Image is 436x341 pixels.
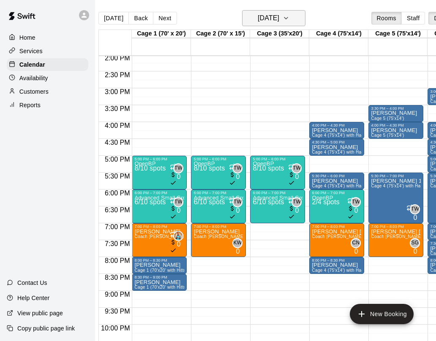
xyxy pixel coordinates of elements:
[309,122,364,139] div: 4:00 PM – 4:30 PM: Kandis Rushing
[312,234,380,239] span: Coach [PERSON_NAME] - 1 Hour
[103,291,132,298] span: 9:00 PM
[354,207,358,214] span: 0
[371,12,402,24] button: Rooms
[177,163,183,187] span: Tony Wyss
[232,197,243,207] div: Tony Wyss
[371,174,421,178] div: 5:30 PM – 7:00 PM
[413,248,417,255] span: 0
[177,231,183,255] span: Derelle Owens
[19,60,45,69] p: Calendar
[253,165,284,172] span: 8/10 spots filled
[368,122,423,139] div: 4:00 PM – 4:30 PM: Esther Schneider
[295,163,302,187] span: Tony Wyss
[371,106,421,111] div: 3:30 PM – 4:00 PM
[347,198,354,205] span: Recurring event
[103,257,132,264] span: 8:00 PM
[193,225,243,229] div: 7:00 PM – 8:00 PM
[236,163,243,187] span: Tony Wyss
[288,198,295,205] span: Recurring event
[309,257,364,274] div: 8:00 PM – 8:30 PM: Olon Forrest Forrest
[401,12,425,24] button: Staff
[193,234,286,239] span: Coach [PERSON_NAME][US_STATE] - 1 hour
[236,207,240,214] span: 0
[410,238,420,248] div: Stephen Greenlees
[250,30,309,38] div: Cage 3 (35'x20')
[312,184,415,188] span: Cage 4 (75'x14') with Hack Attack Pitching machine
[134,191,184,195] div: 6:00 PM – 7:00 PM
[17,294,49,302] p: Help Center
[177,207,180,214] span: 0
[103,173,132,180] span: 5:30 PM
[250,156,305,189] div: 5:00 PM – 6:00 PM: OpenBP
[309,139,364,156] div: 4:30 PM – 5:00 PM: Kandis Rushing
[411,239,419,247] span: SG
[312,123,362,127] div: 4:00 PM – 4:30 PM
[7,31,88,44] a: Home
[250,189,305,223] div: 6:00 PM – 7:00 PM: Advanced Small Group / Batting Practice 11 & UP
[193,157,243,161] div: 5:00 PM – 6:00 PM
[103,54,132,62] span: 2:00 PM
[312,150,415,154] span: Cage 4 (75'x14') with Hack Attack Pitching machine
[103,156,132,163] span: 5:00 PM
[103,105,132,112] span: 3:30 PM
[312,191,362,195] div: 6:00 PM – 7:00 PM
[354,248,358,255] span: 0
[103,71,132,78] span: 2:30 PM
[368,105,423,122] div: 3:30 PM – 4:00 PM: Esther Schneider
[99,325,132,332] span: 10:00 PM
[236,238,243,255] span: Kelan Washington
[132,257,187,274] div: 8:00 PM – 8:30 PM: Zade Peters
[103,308,132,315] span: 9:30 PM
[309,189,364,223] div: 6:00 PM – 7:00 PM: OpenBP
[134,275,184,279] div: 8:30 PM – 9:00 PM
[253,191,302,195] div: 6:00 PM – 7:00 PM
[174,198,183,206] span: TW
[170,198,177,205] span: Recurring event
[170,232,177,239] span: Recurring event
[177,197,183,221] span: Tony Wyss
[177,241,180,248] span: 0
[103,122,132,129] span: 4:00 PM
[293,164,301,173] span: TW
[132,274,187,291] div: 8:30 PM – 9:00 PM: Zade Peters
[312,133,415,138] span: Cage 4 (75'x14') with Hack Attack Pitching machine
[134,285,191,290] span: Cage 1 (70'x20' with Hittrax)
[312,198,339,206] span: 2/4 spots filled
[134,225,184,229] div: 7:00 PM – 8:00 PM
[234,164,242,173] span: TW
[368,30,428,38] div: Cage 5 (75'x14')
[134,165,166,172] span: 8/10 spots filled
[170,240,177,255] span: All customers have paid
[234,198,242,206] span: TW
[312,268,415,273] span: Cage 4 (75'x14') with Hack Attack Pitching machine
[411,205,419,214] span: TW
[413,214,417,221] span: 0
[371,116,404,121] span: Cage 5 (75'x14')
[368,223,423,257] div: 7:00 PM – 8:00 PM: Fischer Hunt
[295,173,299,180] span: 0
[7,72,88,84] a: Availability
[132,223,187,257] div: 7:00 PM – 8:00 PM: Anthony lesson
[103,206,132,214] span: 6:30 PM
[7,85,88,98] a: Customers
[371,123,421,127] div: 4:00 PM – 4:30 PM
[170,172,177,187] span: All customers have paid
[98,12,129,24] button: [DATE]
[193,191,243,195] div: 6:00 PM – 7:00 PM
[19,101,41,109] p: Reports
[7,45,88,57] a: Services
[103,189,132,197] span: 6:00 PM
[19,47,43,55] p: Services
[351,197,361,207] div: Tony Wyss
[177,173,180,180] span: 0
[103,240,132,247] span: 7:30 PM
[288,164,295,171] span: Recurring event
[17,309,63,317] p: View public page
[7,99,88,111] a: Reports
[19,33,35,42] p: Home
[312,258,362,263] div: 8:00 PM – 8:30 PM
